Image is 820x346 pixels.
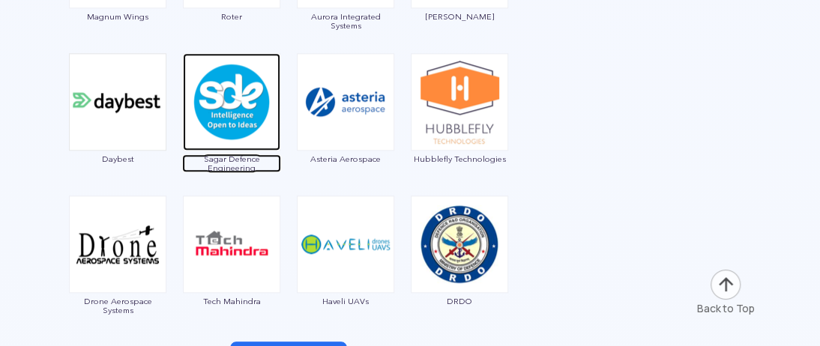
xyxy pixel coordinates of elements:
[182,12,281,21] span: Roter
[296,154,395,163] span: Asteria Aerospace
[68,154,167,163] span: Daybest
[411,53,508,151] img: ic_hubblefly.png
[296,237,395,306] a: Haveli UAVs
[296,297,395,306] span: Haveli UAVs
[297,53,394,151] img: ic_asteria.png
[410,12,509,21] span: [PERSON_NAME]
[68,94,167,163] a: Daybest
[410,154,509,163] span: Hubblefly Technologies
[410,297,509,306] span: DRDO
[69,53,166,151] img: ic_daybest.png
[411,195,508,293] img: ic_drdo.png
[182,297,281,306] span: Tech Mahindra
[182,94,281,172] a: Sagar Defence Engineering
[68,297,167,315] span: Drone Aerospace Systems
[183,53,280,151] img: ic_sagardefence.png
[709,268,742,301] img: ic_arrow-up.png
[296,12,395,30] span: Aurora Integrated Systems
[296,94,395,163] a: Asteria Aerospace
[182,154,281,172] span: Sagar Defence Engineering
[182,237,281,306] a: Tech Mahindra
[696,301,754,316] div: Back to Top
[410,94,509,163] a: Hubblefly Technologies
[68,12,167,21] span: Magnum Wings
[68,237,167,315] a: Drone Aerospace Systems
[69,195,166,293] img: ic_droneaerospace.png
[297,195,394,293] img: ic_haveliuas.png
[183,195,280,293] img: ic_techmahindra.png
[410,237,509,306] a: DRDO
